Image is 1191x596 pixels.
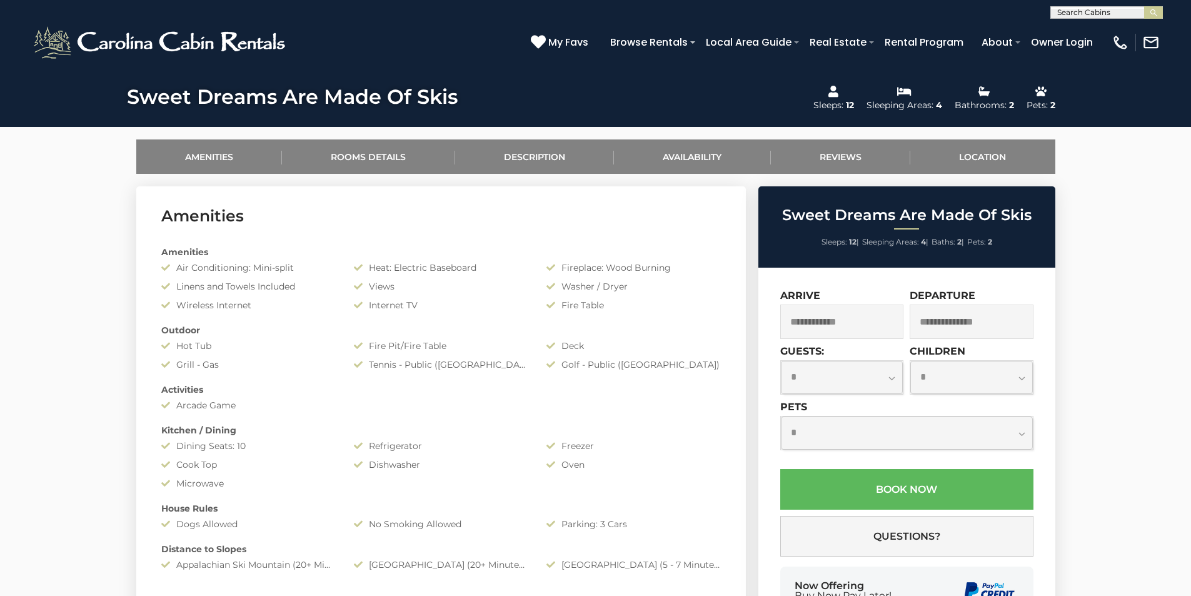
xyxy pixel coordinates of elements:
img: phone-regular-white.png [1112,34,1129,51]
div: Dogs Allowed [152,518,344,530]
span: My Favs [548,34,588,50]
div: Internet TV [344,299,537,311]
a: Rental Program [878,31,970,53]
strong: 4 [921,237,926,246]
div: Linens and Towels Included [152,280,344,293]
img: mail-regular-white.png [1142,34,1160,51]
div: Fireplace: Wood Burning [537,261,730,274]
label: Arrive [780,290,820,301]
label: Departure [910,290,975,301]
button: Book Now [780,469,1033,510]
a: Browse Rentals [604,31,694,53]
a: My Favs [531,34,591,51]
label: Guests: [780,345,824,357]
div: Heat: Electric Baseboard [344,261,537,274]
div: Distance to Slopes [152,543,730,555]
li: | [822,234,859,250]
span: Sleeping Areas: [862,237,919,246]
div: Refrigerator [344,440,537,452]
div: Outdoor [152,324,730,336]
div: Fire Pit/Fire Table [344,340,537,352]
a: Description [455,139,615,174]
div: Cook Top [152,458,344,471]
div: Deck [537,340,730,352]
a: Availability [614,139,771,174]
span: Sleeps: [822,237,847,246]
div: Kitchen / Dining [152,424,730,437]
li: | [932,234,964,250]
strong: 2 [957,237,962,246]
label: Pets [780,401,807,413]
div: Activities [152,383,730,396]
div: Freezer [537,440,730,452]
li: | [862,234,928,250]
div: Golf - Public ([GEOGRAPHIC_DATA]) [537,358,730,371]
div: Tennis - Public ([GEOGRAPHIC_DATA]) [344,358,537,371]
span: Baths: [932,237,955,246]
div: Amenities [152,246,730,258]
div: Appalachian Ski Mountain (20+ Minute Drive) [152,558,344,571]
a: Owner Login [1025,31,1099,53]
div: Parking: 3 Cars [537,518,730,530]
a: Rooms Details [282,139,455,174]
div: [GEOGRAPHIC_DATA] (20+ Minutes Drive) [344,558,537,571]
div: Grill - Gas [152,358,344,371]
div: Microwave [152,477,344,490]
button: Questions? [780,516,1033,557]
div: Air Conditioning: Mini-split [152,261,344,274]
span: Pets: [967,237,986,246]
div: Oven [537,458,730,471]
div: Arcade Game [152,399,344,412]
a: Amenities [136,139,283,174]
h3: Amenities [161,205,721,227]
div: House Rules [152,502,730,515]
a: Location [910,139,1055,174]
div: Dining Seats: 10 [152,440,344,452]
div: Washer / Dryer [537,280,730,293]
div: Hot Tub [152,340,344,352]
div: Views [344,280,537,293]
strong: 12 [849,237,857,246]
a: Real Estate [803,31,873,53]
div: Wireless Internet [152,299,344,311]
label: Children [910,345,965,357]
img: White-1-2.png [31,24,291,61]
div: Dishwasher [344,458,537,471]
strong: 2 [988,237,992,246]
a: About [975,31,1019,53]
a: Reviews [771,139,911,174]
a: Local Area Guide [700,31,798,53]
div: [GEOGRAPHIC_DATA] (5 - 7 Minute Drive) [537,558,730,571]
div: No Smoking Allowed [344,518,537,530]
div: Fire Table [537,299,730,311]
h2: Sweet Dreams Are Made Of Skis [761,207,1052,223]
